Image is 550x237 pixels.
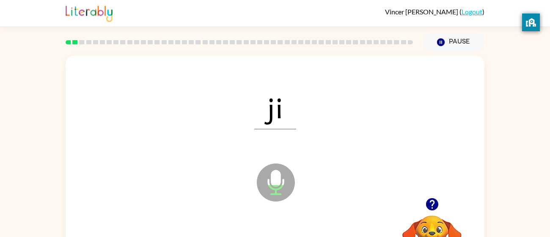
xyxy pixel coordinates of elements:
div: ( ) [385,8,484,16]
img: Literably [66,3,113,22]
span: ji [254,85,296,129]
button: privacy banner [522,14,540,31]
span: Vincer [PERSON_NAME] [385,8,459,16]
button: Pause [423,33,484,52]
a: Logout [462,8,482,16]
